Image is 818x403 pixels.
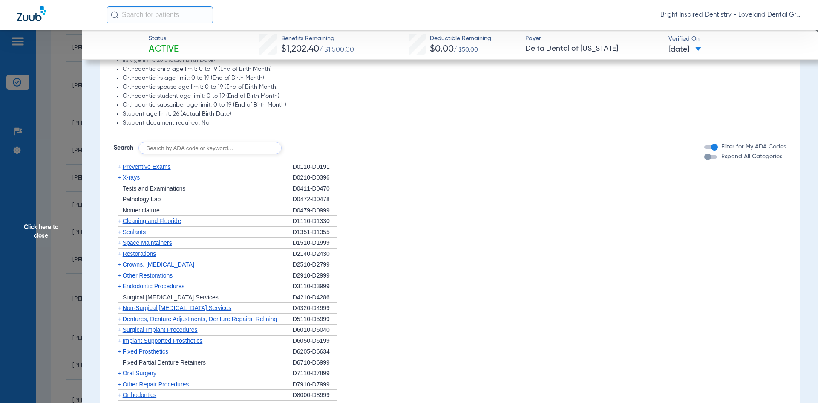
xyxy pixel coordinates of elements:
[293,227,337,238] div: D1351-D1355
[293,336,337,347] div: D6050-D6199
[293,314,337,325] div: D5110-D5999
[123,261,194,268] span: Crowns, [MEDICAL_DATA]
[525,34,661,43] span: Payer
[668,44,701,55] span: [DATE]
[118,337,121,344] span: +
[668,35,804,43] span: Verified On
[293,357,337,368] div: D6710-D6999
[118,304,121,311] span: +
[123,348,168,355] span: Fixed Prosthetics
[118,250,121,257] span: +
[123,119,786,127] li: Student document required: No
[293,238,337,249] div: D1510-D1999
[123,359,206,366] span: Fixed Partial Denture Retainers
[138,142,282,154] input: Search by ADA code or keyword…
[123,272,173,279] span: Other Restorations
[721,154,782,159] span: Expand All Categories
[123,196,161,203] span: Pathology Lab
[118,217,121,224] span: +
[123,283,185,290] span: Endodontic Procedures
[293,281,337,292] div: D3110-D3999
[118,229,121,235] span: +
[118,316,121,322] span: +
[123,174,140,181] span: X-rays
[293,368,337,379] div: D7110-D7899
[149,43,179,55] span: Active
[123,304,231,311] span: Non-Surgical [MEDICAL_DATA] Services
[293,379,337,390] div: D7910-D7999
[118,174,121,181] span: +
[293,249,337,260] div: D2140-D2430
[720,142,786,151] label: Filter for My ADA Codes
[118,239,121,246] span: +
[123,185,186,192] span: Tests and Examinations
[114,144,133,152] span: Search
[123,381,189,388] span: Other Repair Procedures
[123,66,786,73] li: Orthodontic child age limit: 0 to 19 (End of Birth Month)
[293,216,337,227] div: D1110-D1330
[293,270,337,281] div: D2910-D2999
[17,6,46,21] img: Zuub Logo
[454,47,478,53] span: / $50.00
[149,34,179,43] span: Status
[123,239,172,246] span: Space Maintainers
[118,391,121,398] span: +
[123,217,181,224] span: Cleaning and Fluoride
[123,163,171,170] span: Preventive Exams
[293,303,337,314] div: D4320-D4999
[123,93,786,100] li: Orthodontic student age limit: 0 to 19 (End of Birth Month)
[430,45,454,54] span: $0.00
[660,11,801,19] span: Bright Inspired Dentistry - Loveland Dental Group-[GEOGRAPHIC_DATA]
[111,11,118,19] img: Search Icon
[319,46,354,53] span: / $1,500.00
[123,229,146,235] span: Sealants
[123,250,156,257] span: Restorations
[123,75,786,82] li: Orthodontic irs age limit: 0 to 19 (End of Birth Month)
[293,183,337,194] div: D0411-D0470
[123,391,156,398] span: Orthodontics
[293,390,337,401] div: D8000-D8999
[123,337,203,344] span: Implant Supported Prosthetics
[293,259,337,270] div: D2510-D2799
[123,294,219,301] span: Surgical [MEDICAL_DATA] Services
[525,43,661,54] span: Delta Dental of [US_STATE]
[118,272,121,279] span: +
[123,57,786,64] li: Irs age limit: 26 (Actual Birth Date)
[118,348,121,355] span: +
[293,346,337,357] div: D6205-D6634
[118,283,121,290] span: +
[118,261,121,268] span: +
[123,101,786,109] li: Orthodontic subscriber age limit: 0 to 19 (End of Birth Month)
[118,163,121,170] span: +
[293,292,337,303] div: D4210-D4286
[293,172,337,183] div: D0210-D0396
[281,45,319,54] span: $1,202.40
[293,162,337,173] div: D0110-D0191
[123,326,198,333] span: Surgical Implant Procedures
[293,205,337,216] div: D0479-D0999
[430,34,491,43] span: Deductible Remaining
[281,34,354,43] span: Benefits Remaining
[293,194,337,205] div: D0472-D0478
[123,370,156,377] span: Oral Surgery
[107,6,213,23] input: Search for patients
[118,326,121,333] span: +
[118,370,121,377] span: +
[293,325,337,336] div: D6010-D6040
[123,110,786,118] li: Student age limit: 26 (Actual Birth Date)
[123,84,786,91] li: Orthodontic spouse age limit: 0 to 19 (End of Birth Month)
[123,316,277,322] span: Dentures, Denture Adjustments, Denture Repairs, Relining
[775,362,818,403] iframe: Chat Widget
[118,381,121,388] span: +
[123,207,160,214] span: Nomenclature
